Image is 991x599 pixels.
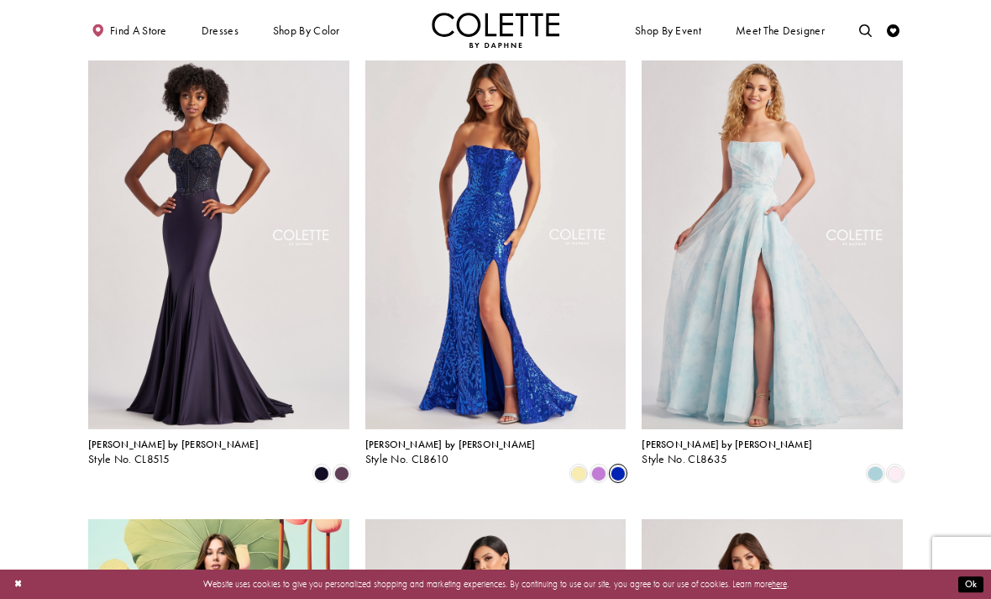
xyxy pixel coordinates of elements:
span: Shop By Event [635,24,701,37]
div: Colette by Daphne Style No. CL8635 [642,439,812,466]
span: Meet the designer [736,24,825,37]
span: Style No. CL8635 [642,452,727,466]
img: Colette by Daphne [432,13,559,48]
span: Shop By Event [632,13,704,48]
a: Visit Colette by Daphne Style No. CL8635 Page [642,50,903,429]
a: Toggle search [856,13,875,48]
i: Plum [334,465,349,481]
span: [PERSON_NAME] by [PERSON_NAME] [365,438,536,451]
a: Meet the designer [732,13,828,48]
span: Shop by color [270,13,343,48]
span: Find a store [110,24,167,37]
button: Submit Dialog [958,576,983,592]
a: Visit Home Page [432,13,559,48]
span: Style No. CL8515 [88,452,170,466]
i: Light Pink [888,465,903,481]
span: Dresses [202,24,239,37]
span: Style No. CL8610 [365,452,449,466]
a: Check Wishlist [884,13,903,48]
p: Website uses cookies to give you personalized shopping and marketing experiences. By continuing t... [92,575,899,592]
span: [PERSON_NAME] by [PERSON_NAME] [642,438,812,451]
a: Visit Colette by Daphne Style No. CL8610 Page [365,50,627,429]
i: Orchid [591,465,606,481]
div: Colette by Daphne Style No. CL8610 [365,439,536,466]
button: Close Dialog [8,573,29,596]
div: Colette by Daphne Style No. CL8515 [88,439,259,466]
a: Find a store [88,13,170,48]
span: Dresses [198,13,242,48]
span: Shop by color [273,24,340,37]
span: [PERSON_NAME] by [PERSON_NAME] [88,438,259,451]
a: here [772,578,787,590]
a: Visit Colette by Daphne Style No. CL8515 Page [88,50,349,429]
